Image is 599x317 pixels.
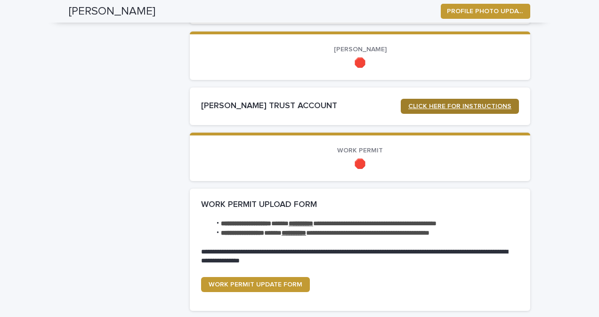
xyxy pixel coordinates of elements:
[401,99,519,114] a: CLICK HERE FOR INSTRUCTIONS
[334,46,387,53] span: [PERSON_NAME]
[337,147,383,154] span: WORK PERMIT
[209,281,302,288] span: WORK PERMIT UPDATE FORM
[201,200,317,210] h2: WORK PERMIT UPLOAD FORM
[447,7,524,16] span: PROFILE PHOTO UPDATE
[408,103,511,110] span: CLICK HERE FOR INSTRUCTIONS
[441,4,530,19] button: PROFILE PHOTO UPDATE
[201,158,519,170] p: 🛑
[69,5,155,18] h2: [PERSON_NAME]
[201,277,310,292] a: WORK PERMIT UPDATE FORM
[201,101,401,111] h2: [PERSON_NAME] TRUST ACCOUNT
[201,57,519,69] p: 🛑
